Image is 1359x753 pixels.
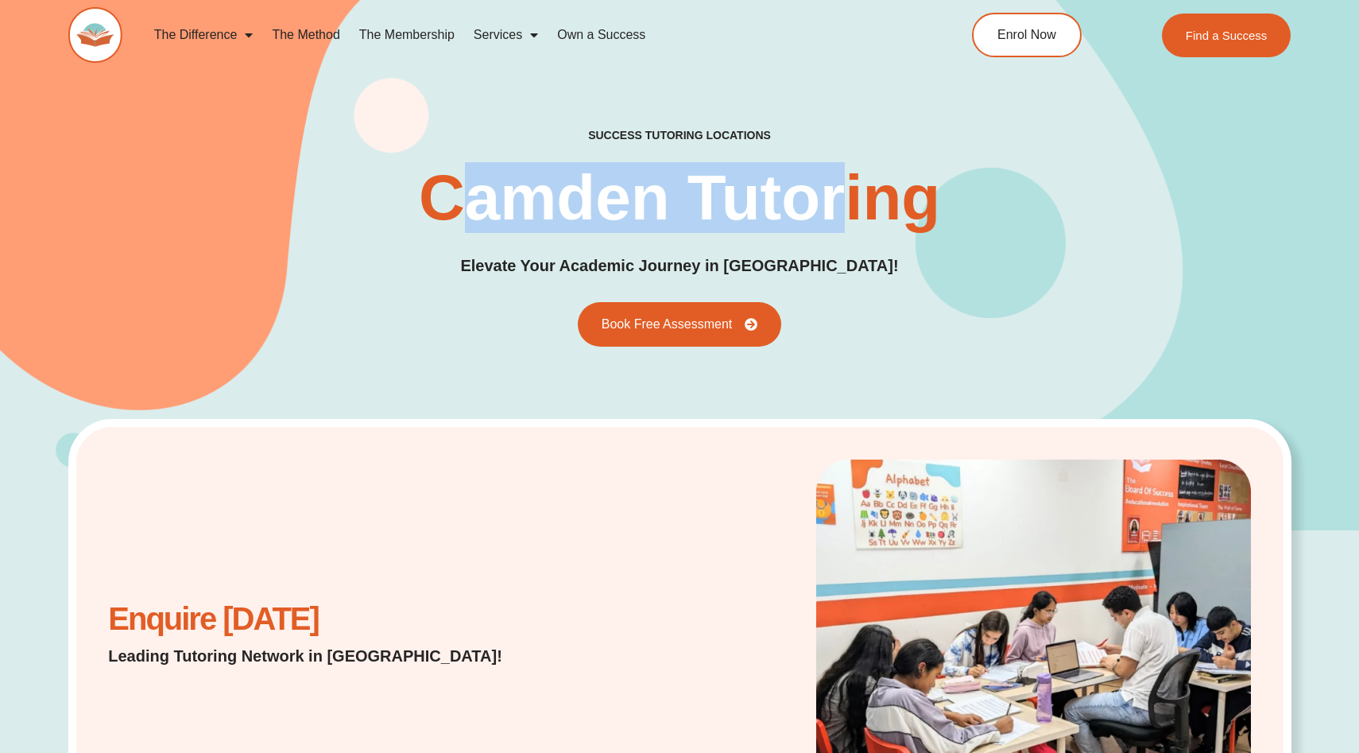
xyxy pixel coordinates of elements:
iframe: Chat Widget [1280,677,1359,753]
p: Leading Tutoring Network in [GEOGRAPHIC_DATA]! [108,645,524,667]
a: Find a Success [1162,14,1291,57]
a: Enrol Now [972,13,1082,57]
span: Enrol Now [997,29,1056,41]
h2: Enquire [DATE] [108,609,524,629]
h2: success tutoring locations [588,128,771,142]
nav: Menu [145,17,902,53]
a: Own a Success [548,17,655,53]
span: Book Free Assessment [602,318,733,331]
span: Find a Success [1186,29,1268,41]
a: The Membership [350,17,464,53]
a: Book Free Assessment [578,302,782,347]
a: The Difference [145,17,263,53]
a: The Method [262,17,349,53]
p: Elevate Your Academic Journey in [GEOGRAPHIC_DATA]! [460,254,898,278]
h1: Camden Tutoring [419,166,940,230]
a: Services [464,17,548,53]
